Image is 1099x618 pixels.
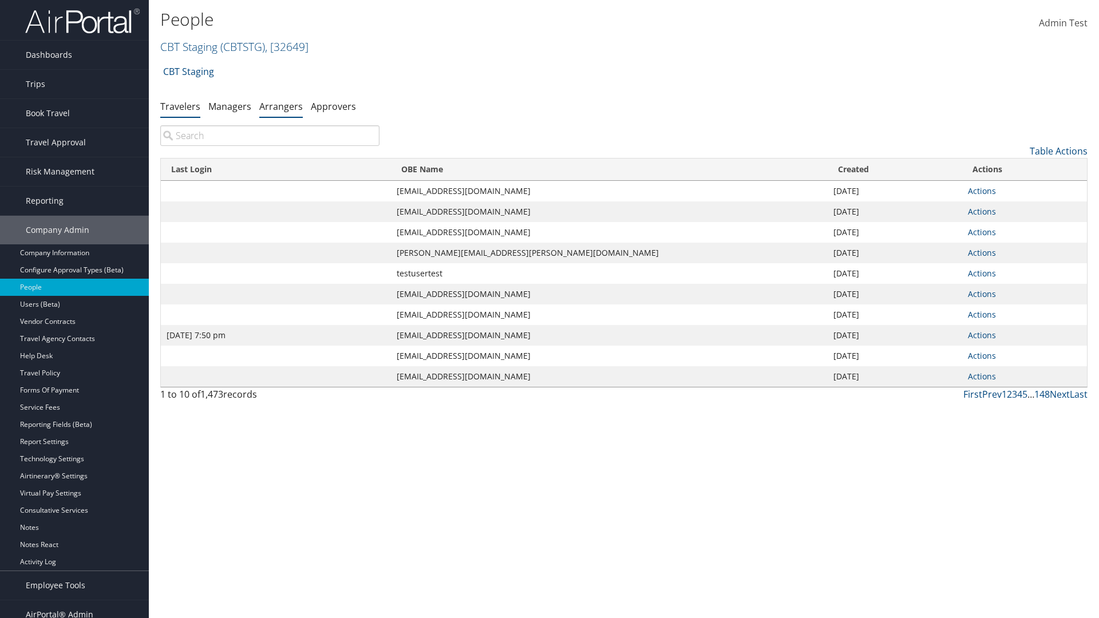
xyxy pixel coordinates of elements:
td: [EMAIL_ADDRESS][DOMAIN_NAME] [391,222,828,243]
td: [DATE] [828,284,962,304]
span: Admin Test [1039,17,1088,29]
td: [DATE] 7:50 pm [161,325,391,346]
td: [EMAIL_ADDRESS][DOMAIN_NAME] [391,366,828,387]
a: Actions [968,350,996,361]
td: [EMAIL_ADDRESS][DOMAIN_NAME] [391,201,828,222]
a: 3 [1012,388,1017,401]
span: Risk Management [26,157,94,186]
span: … [1027,388,1034,401]
a: CBT Staging [160,39,309,54]
a: Actions [968,247,996,258]
a: Actions [968,309,996,320]
a: Prev [982,388,1002,401]
span: 1,473 [200,388,223,401]
a: 2 [1007,388,1012,401]
td: [DATE] [828,201,962,222]
a: Actions [968,227,996,237]
a: 5 [1022,388,1027,401]
span: , [ 32649 ] [265,39,309,54]
td: [EMAIL_ADDRESS][DOMAIN_NAME] [391,346,828,366]
input: Search [160,125,379,146]
a: Actions [968,206,996,217]
td: [DATE] [828,243,962,263]
span: Company Admin [26,216,89,244]
span: Travel Approval [26,128,86,157]
a: 148 [1034,388,1050,401]
span: Reporting [26,187,64,215]
a: Actions [968,330,996,340]
a: Managers [208,100,251,113]
th: OBE Name: activate to sort column ascending [391,159,828,181]
td: [DATE] [828,304,962,325]
a: Travelers [160,100,200,113]
h1: People [160,7,778,31]
td: [EMAIL_ADDRESS][DOMAIN_NAME] [391,181,828,201]
a: Arrangers [259,100,303,113]
a: Actions [968,185,996,196]
a: 4 [1017,388,1022,401]
td: [DATE] [828,366,962,387]
span: Dashboards [26,41,72,69]
a: Last [1070,388,1088,401]
a: First [963,388,982,401]
td: [DATE] [828,222,962,243]
td: [DATE] [828,263,962,284]
a: Actions [968,371,996,382]
span: ( CBTSTG ) [220,39,265,54]
a: Actions [968,288,996,299]
td: [EMAIL_ADDRESS][DOMAIN_NAME] [391,284,828,304]
span: Book Travel [26,99,70,128]
span: Employee Tools [26,571,85,600]
td: testusertest [391,263,828,284]
a: Table Actions [1030,145,1088,157]
a: 1 [1002,388,1007,401]
td: [DATE] [828,181,962,201]
a: Next [1050,388,1070,401]
a: CBT Staging [163,60,214,83]
th: Created: activate to sort column ascending [828,159,962,181]
td: [EMAIL_ADDRESS][DOMAIN_NAME] [391,304,828,325]
th: Actions [962,159,1087,181]
a: Actions [968,268,996,279]
td: [DATE] [828,346,962,366]
span: Trips [26,70,45,98]
img: airportal-logo.png [25,7,140,34]
a: Approvers [311,100,356,113]
td: [DATE] [828,325,962,346]
div: 1 to 10 of records [160,387,379,407]
td: [EMAIL_ADDRESS][DOMAIN_NAME] [391,325,828,346]
td: [PERSON_NAME][EMAIL_ADDRESS][PERSON_NAME][DOMAIN_NAME] [391,243,828,263]
th: Last Login: activate to sort column ascending [161,159,391,181]
a: Admin Test [1039,6,1088,41]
